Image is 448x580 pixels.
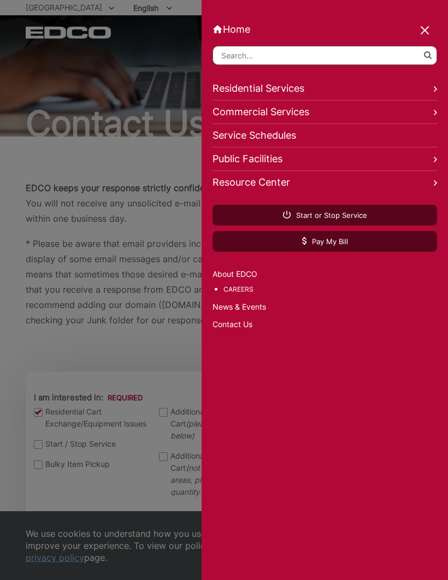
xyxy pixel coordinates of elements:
a: Public Facilities [213,147,437,171]
a: Careers [223,283,437,295]
a: Home [213,23,437,35]
a: Start or Stop Service [213,205,437,226]
a: Service Schedules [213,124,437,147]
a: Contact Us [213,318,437,330]
span: Pay My Bill [302,236,348,246]
a: Residential Services [213,77,437,100]
span: Start or Stop Service [283,210,367,220]
input: Search [213,46,437,65]
a: About EDCO [213,268,437,280]
a: Commercial Services [213,100,437,124]
a: Pay My Bill [213,231,437,252]
a: Resource Center [213,171,437,194]
a: News & Events [213,301,437,313]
